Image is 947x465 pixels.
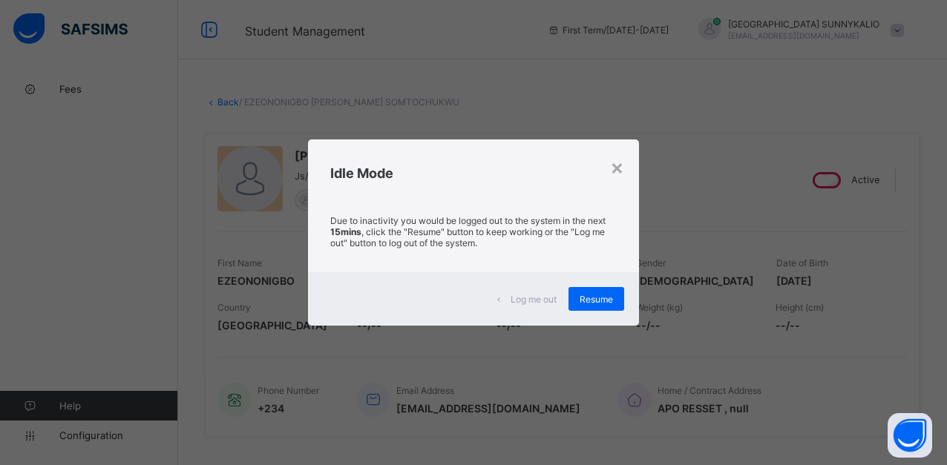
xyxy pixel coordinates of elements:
p: Due to inactivity you would be logged out to the system in the next , click the "Resume" button t... [330,215,617,248]
span: Resume [580,294,613,305]
button: Open asap [888,413,932,458]
h2: Idle Mode [330,165,617,181]
span: Log me out [511,294,557,305]
div: × [610,154,624,179]
strong: 15mins [330,226,361,237]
